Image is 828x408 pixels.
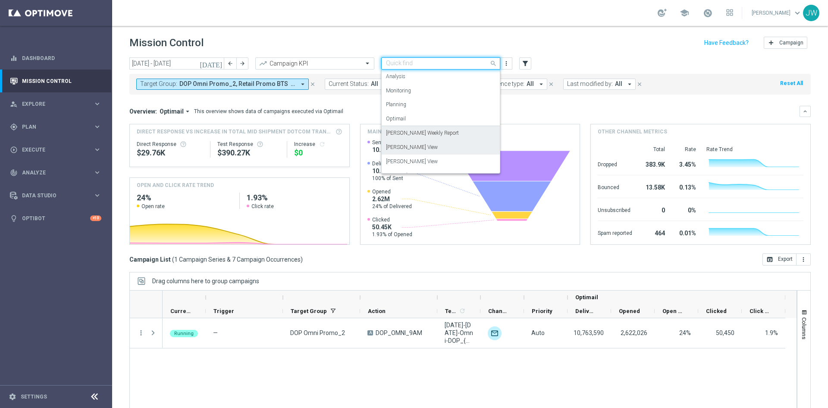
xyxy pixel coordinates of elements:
[619,308,640,314] span: Opened
[598,180,632,193] div: Bounced
[675,180,696,193] div: 0.13%
[130,318,163,348] div: Press SPACE to select this row.
[93,123,101,131] i: keyboard_arrow_right
[93,191,101,199] i: keyboard_arrow_right
[22,147,93,152] span: Execute
[716,329,734,336] span: 50,450
[227,60,233,66] i: arrow_back
[386,101,406,108] label: Planning
[531,329,545,336] span: Auto
[200,60,223,67] i: [DATE]
[9,101,102,108] button: person_search Explore keyboard_arrow_right
[93,168,101,177] i: keyboard_arrow_right
[174,256,301,263] span: 1 Campaign Series & 7 Campaign Occurrences
[458,306,466,316] span: Calculate column
[22,170,93,175] span: Analyze
[299,80,307,88] i: arrow_drop_down
[10,215,18,222] i: lightbulb
[445,321,473,345] span: 10.10.25-Friday-Omni-DOP_{X}, 10.11.25-Satuday-Omni-DOP_{X}, 10.5.25-Sunday-Omni-DOP_{X}, 10.6.25...
[10,169,93,177] div: Analyze
[9,55,102,62] button: equalizer Dashboard
[22,207,90,230] a: Optibot
[575,308,596,314] span: Delivered
[184,108,191,115] i: arrow_drop_down
[129,108,157,115] h3: Overview:
[309,79,317,89] button: close
[213,329,218,336] span: —
[137,141,203,148] div: Direct Response
[488,308,509,314] span: Channel
[129,37,204,49] h1: Mission Control
[386,87,411,95] label: Monitoring
[152,278,259,285] div: Row Groups
[136,79,309,90] button: Target Group: DOP Omni Promo_2, Retail Promo BTS Early/Mid Print Customers FY25, Retail Promo BTS...
[598,202,632,216] div: Unsubscribed
[9,78,102,85] button: Mission Control
[251,203,274,210] span: Click rate
[567,80,613,88] span: Last modified by:
[310,81,316,87] i: close
[179,80,295,88] span: DOP Omni Promo_2 Retail Promo BTS Early/Mid Print Customers FY25 Retail Promo BTS Late Print Cust...
[329,80,369,88] span: Current Status:
[793,8,802,18] span: keyboard_arrow_down
[152,278,259,285] span: Drag columns here to group campaigns
[502,58,511,69] button: more_vert
[9,192,102,199] div: Data Studio keyboard_arrow_right
[445,308,458,314] span: Templates
[259,59,267,68] i: trending_up
[636,79,643,89] button: close
[137,148,203,158] div: $29,764
[372,175,403,182] span: 100% of Sent
[372,203,412,210] span: 24% of Delivered
[381,70,500,174] ng-dropdown-panel: Options list
[93,100,101,108] i: keyboard_arrow_right
[574,329,604,336] span: 10,763,590
[157,108,194,115] button: Optimail arrow_drop_down
[10,207,101,230] div: Optibot
[386,158,438,165] label: [PERSON_NAME] View
[563,79,636,90] button: Last modified by: All arrow_drop_down
[532,308,552,314] span: Priority
[9,215,102,222] button: lightbulb Optibot +10
[386,144,438,151] label: [PERSON_NAME] View
[372,167,403,175] span: 10.76M
[386,168,496,183] div: Jen Retail Summary
[706,308,727,314] span: Clicked
[291,308,327,314] span: Target Group
[548,81,554,87] i: close
[239,60,245,66] i: arrow_forward
[372,146,393,154] span: 10.78M
[675,202,696,216] div: 0%
[9,393,16,401] i: settings
[172,256,174,263] span: (
[217,141,280,148] div: Test Response
[372,195,412,203] span: 2.62M
[368,308,386,314] span: Action
[224,57,236,70] button: arrow_back
[768,39,775,46] i: add
[803,5,819,21] div: JW
[194,108,343,115] div: This overview shows data of campaigns executed via Optimail
[10,54,18,62] i: equalizer
[141,203,165,210] span: Open rate
[10,123,18,131] i: gps_fixed
[615,80,622,88] span: All
[488,326,502,340] div: Optimail
[643,146,665,153] div: Total
[801,317,808,339] span: Columns
[236,57,248,70] button: arrow_forward
[386,155,496,169] div: Jen Push View
[10,192,93,199] div: Data Studio
[779,40,803,46] span: Campaign
[9,169,102,176] button: track_changes Analyze keyboard_arrow_right
[675,225,696,239] div: 0.01%
[521,60,529,67] i: filter_alt
[294,148,342,158] div: $0
[476,79,547,90] button: Recurrence type: All arrow_drop_down
[800,256,807,263] i: more_vert
[325,79,392,90] button: Current Status: All arrow_drop_down
[9,146,102,153] div: play_circle_outline Execute keyboard_arrow_right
